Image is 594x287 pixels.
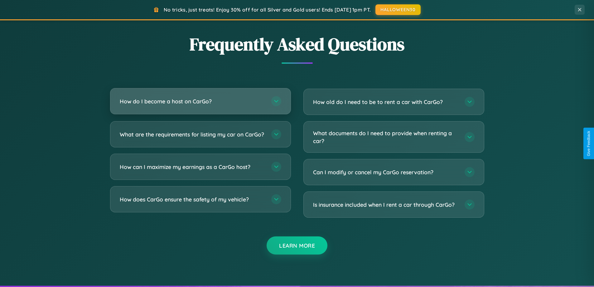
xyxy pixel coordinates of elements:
button: HALLOWEEN30 [375,4,421,15]
h2: Frequently Asked Questions [110,32,484,56]
div: Give Feedback [587,131,591,156]
h3: How can I maximize my earnings as a CarGo host? [120,163,265,171]
h3: Is insurance included when I rent a car through CarGo? [313,201,458,209]
span: No tricks, just treats! Enjoy 30% off for all Silver and Gold users! Ends [DATE] 1pm PT. [164,7,371,13]
h3: How old do I need to be to rent a car with CarGo? [313,98,458,106]
h3: Can I modify or cancel my CarGo reservation? [313,168,458,176]
h3: How does CarGo ensure the safety of my vehicle? [120,195,265,203]
h3: What documents do I need to provide when renting a car? [313,129,458,145]
button: Learn More [267,236,327,255]
h3: How do I become a host on CarGo? [120,97,265,105]
h3: What are the requirements for listing my car on CarGo? [120,131,265,138]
